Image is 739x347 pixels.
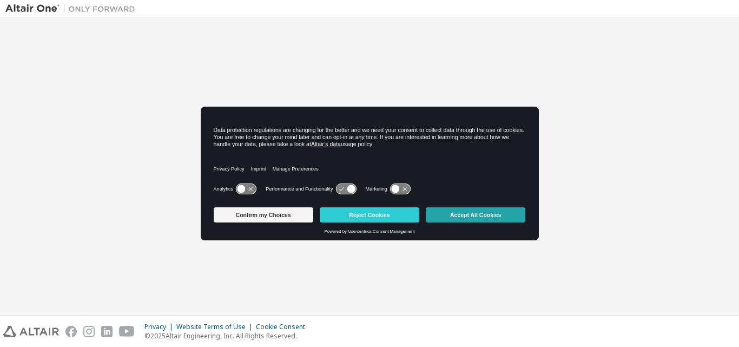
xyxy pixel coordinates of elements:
img: facebook.svg [65,326,77,337]
div: Website Terms of Use [176,323,256,331]
p: © 2025 Altair Engineering, Inc. All Rights Reserved. [144,331,312,341]
img: youtube.svg [119,326,135,337]
img: altair_logo.svg [3,326,59,337]
img: linkedin.svg [101,326,113,337]
div: Privacy [144,323,176,331]
img: Altair One [5,3,141,14]
img: instagram.svg [83,326,95,337]
div: Cookie Consent [256,323,312,331]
